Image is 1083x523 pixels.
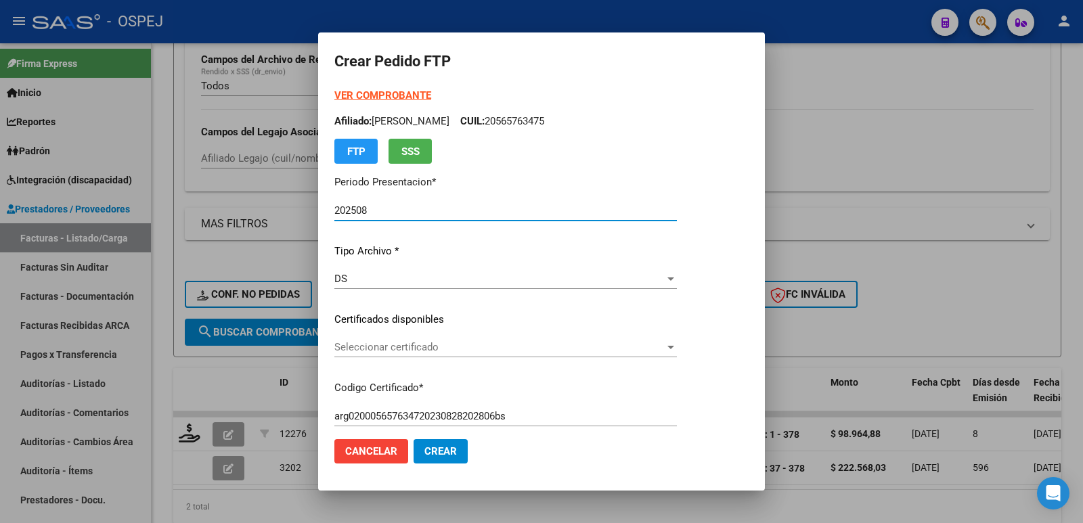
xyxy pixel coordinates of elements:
p: Periodo Presentacion [334,175,677,190]
span: SSS [401,145,420,158]
span: Seleccionar certificado [334,341,665,353]
span: Afiliado: [334,115,372,127]
span: CUIL: [460,115,485,127]
p: Tipo Archivo * [334,244,677,259]
button: FTP [334,139,378,164]
h2: Crear Pedido FTP [334,49,749,74]
a: VER COMPROBANTE [334,89,431,101]
button: Cancelar [334,439,408,463]
p: Certificados disponibles [334,312,677,327]
span: DS [334,273,347,285]
p: [PERSON_NAME] 20565763475 [334,114,677,129]
div: Open Intercom Messenger [1037,477,1069,509]
p: Codigo Certificado [334,380,677,396]
span: FTP [347,145,366,158]
span: Crear [424,445,457,457]
button: Crear [414,439,468,463]
button: SSS [389,139,432,164]
span: Cancelar [345,445,397,457]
